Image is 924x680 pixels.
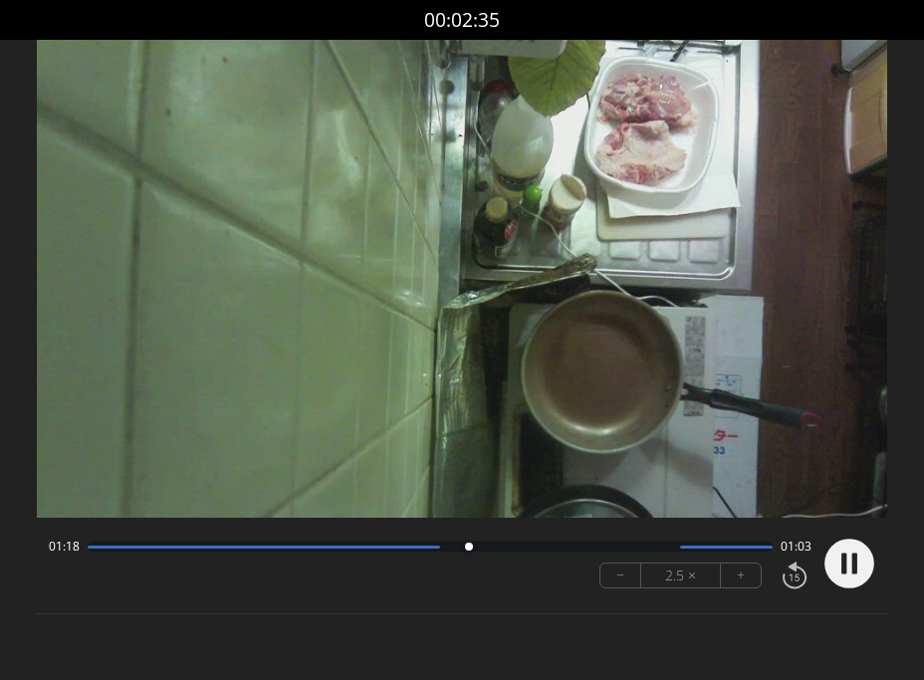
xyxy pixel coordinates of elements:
[424,6,500,35] a: 00:02:35
[600,564,641,587] button: −
[641,564,721,587] div: 2.5 ×
[49,539,80,555] span: 01:18
[781,539,811,555] span: 01:03
[721,564,761,587] button: +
